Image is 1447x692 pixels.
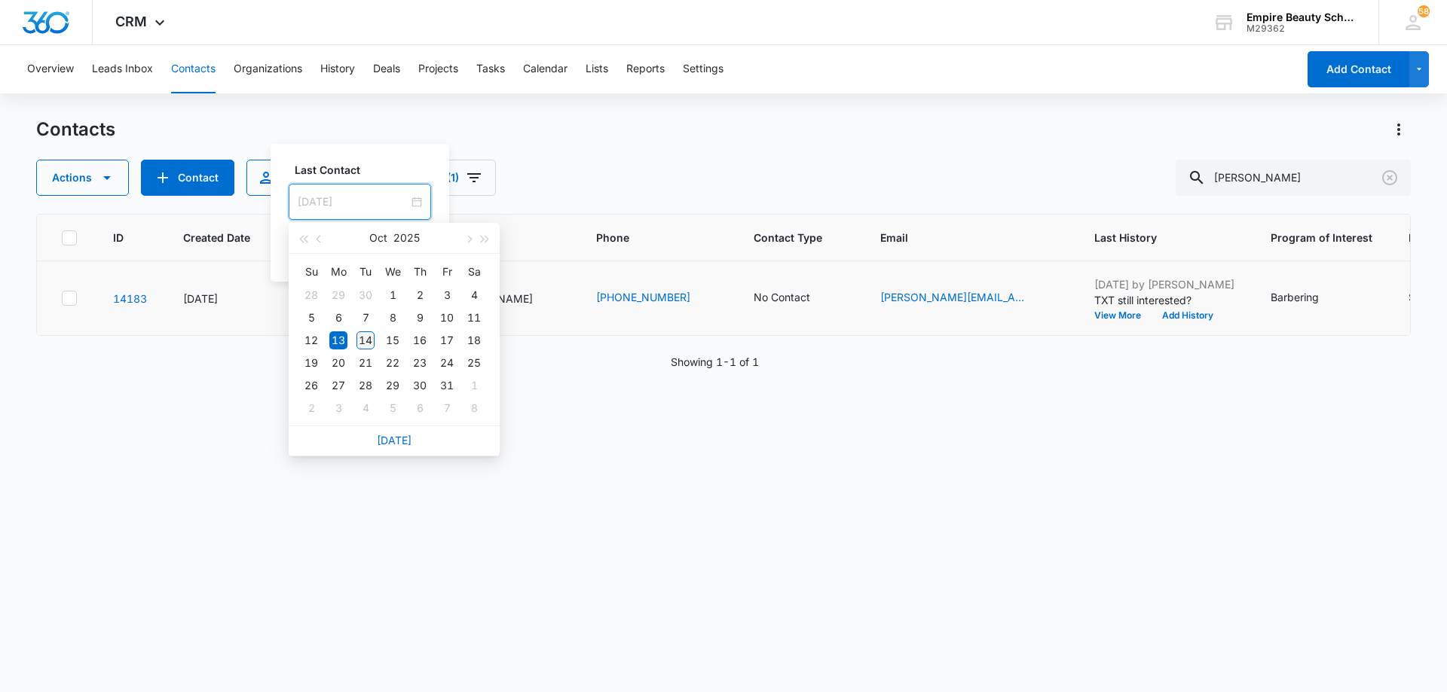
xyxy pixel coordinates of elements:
button: Deals [373,45,400,93]
div: Email - timothy.rummo@gmail.com - Select to Edit Field [880,289,1058,307]
td: 2025-11-06 [406,397,433,419]
button: Add Contact [1308,51,1409,87]
div: 18 [465,331,483,349]
td: 2025-10-28 [352,374,379,397]
td: 2025-10-23 [406,352,433,374]
div: 22 [384,354,402,372]
div: 2 [411,286,429,304]
button: Overview [27,45,74,93]
div: 27 [329,376,347,395]
div: 19 [302,354,320,372]
div: 29 [329,286,347,304]
input: Search Contacts [1176,160,1411,196]
button: Leads Inbox [92,45,153,93]
div: 1 [384,286,402,304]
td: 2025-09-30 [352,284,379,306]
div: No Contact [754,289,810,305]
div: 15 [384,331,402,349]
div: Contact Type - No Contact - Select to Edit Field [754,289,837,307]
a: [PERSON_NAME][EMAIL_ADDRESS][PERSON_NAME][DOMAIN_NAME] [880,289,1031,305]
div: 29 [384,376,402,395]
button: Lists [586,45,608,93]
span: Created Date [183,230,250,245]
div: 20 [329,354,347,372]
td: 2025-11-07 [433,397,460,419]
td: 2025-10-20 [325,352,352,374]
div: 24 [438,354,456,372]
label: Last Contact [295,162,437,178]
div: 12 [302,331,320,349]
div: 25 [465,354,483,372]
td: 2025-10-16 [406,329,433,352]
div: 4 [356,399,375,417]
td: 2025-10-13 [325,329,352,352]
div: 5 [302,309,320,327]
th: Mo [325,260,352,284]
div: 6 [329,309,347,327]
button: Actions [1387,117,1411,142]
div: 14 [356,331,375,349]
button: Tasks [476,45,505,93]
th: Sa [460,260,488,284]
td: 2025-10-05 [298,306,325,329]
td: 2025-10-22 [379,352,406,374]
th: Th [406,260,433,284]
div: 7 [356,309,375,327]
span: Email [880,230,1036,245]
th: Fr [433,260,460,284]
button: Calendar [523,45,567,93]
td: 2025-11-02 [298,397,325,419]
button: Add History [1152,311,1224,320]
td: 2025-11-03 [325,397,352,419]
a: [DATE] [377,434,411,447]
button: Settings [683,45,723,93]
td: 2025-10-31 [433,374,460,397]
div: [DATE] [183,291,272,306]
p: [DATE] by [PERSON_NAME] [1094,276,1234,292]
div: 30 [411,376,429,395]
div: notifications count [1418,5,1430,17]
div: 4 [465,286,483,304]
span: CRM [115,14,147,29]
div: 5 [384,399,402,417]
td: 2025-10-21 [352,352,379,374]
td: 2025-10-10 [433,306,460,329]
td: 2025-10-06 [325,306,352,329]
button: Import Contacts [246,160,384,196]
div: 11 [465,309,483,327]
td: 2025-10-29 [379,374,406,397]
div: 16 [411,331,429,349]
span: (1) [447,172,459,183]
a: [PHONE_NUMBER] [596,289,690,305]
div: 30 [356,286,375,304]
div: Barbering [1271,289,1319,305]
div: 7 [438,399,456,417]
td: 2025-10-09 [406,306,433,329]
button: View More [1094,311,1152,320]
td: 2025-10-25 [460,352,488,374]
button: Contacts [171,45,216,93]
button: 2025 [393,223,420,253]
span: Phone [596,230,696,245]
span: ID [113,230,125,245]
div: 23 [411,354,429,372]
td: 2025-10-30 [406,374,433,397]
span: Program of Interest [1271,230,1372,245]
div: 13 [329,331,347,349]
button: Clear [1378,166,1402,190]
td: 2025-10-17 [433,329,460,352]
div: 8 [384,309,402,327]
td: 2025-11-05 [379,397,406,419]
div: Program of Interest - Barbering - Select to Edit Field [1271,289,1346,307]
td: 2025-11-04 [352,397,379,419]
p: TXT still interested? [1094,292,1234,308]
div: 6 [411,399,429,417]
button: Projects [418,45,458,93]
td: 2025-11-08 [460,397,488,419]
td: 2025-10-02 [406,284,433,306]
button: History [320,45,355,93]
td: 2025-10-04 [460,284,488,306]
button: Add Contact [141,160,234,196]
a: Navigate to contact details page for Timothy Rummo [113,292,147,305]
div: 31 [438,376,456,395]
